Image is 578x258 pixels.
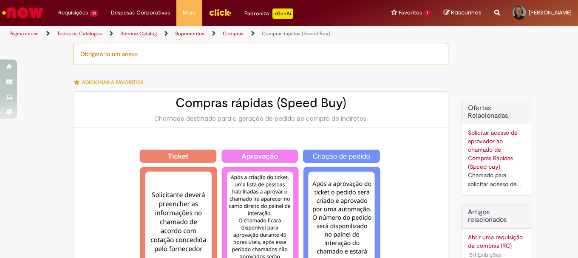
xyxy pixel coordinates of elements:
a: Todos os Catálogos [57,30,102,37]
a: Compras [223,30,244,37]
div: Obrigatório um anexo. [74,43,448,65]
ul: Trilhas de página [6,26,379,42]
div: Chamado destinado para a geração de pedido de compra de indiretos. [82,114,439,123]
button: Adicionar a Favoritos [74,74,148,91]
div: Padroniza [244,9,293,19]
h2: Compras rápidas (Speed Buy) [82,96,439,110]
span: [PERSON_NAME] [529,9,572,16]
span: Requisições [58,9,88,17]
a: Página inicial [9,30,39,37]
p: +GenAi [272,9,293,19]
img: click_logo_yellow_360x200.png [209,6,232,19]
span: 31 [90,10,98,17]
span: Rascunhos [451,9,482,17]
a: Abrir uma requisição de compras (RC) [468,233,524,250]
a: Solicitar acesso de aprovador ao chamado de Compras Rápidas (Speed buy) [468,129,518,170]
a: Rascunhos [444,9,482,17]
a: Suprimentos [175,30,204,37]
div: Chamado para solicitar acesso de aprovador ao ticket de Speed buy [468,171,524,189]
div: Ofertas Relacionadas [461,100,531,196]
span: 7 [424,10,431,17]
h2: Ofertas Relacionadas [468,105,524,119]
span: Despesas Corporativas [111,9,170,17]
a: Service Catalog [120,30,157,37]
span: Adicionar a Favoritos [82,79,143,86]
a: Compras rápidas (Speed Buy) [262,30,330,37]
img: ServiceNow [1,4,45,21]
h3: Artigos relacionados [468,209,524,224]
span: Favoritos [399,9,422,17]
span: More [183,9,196,17]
